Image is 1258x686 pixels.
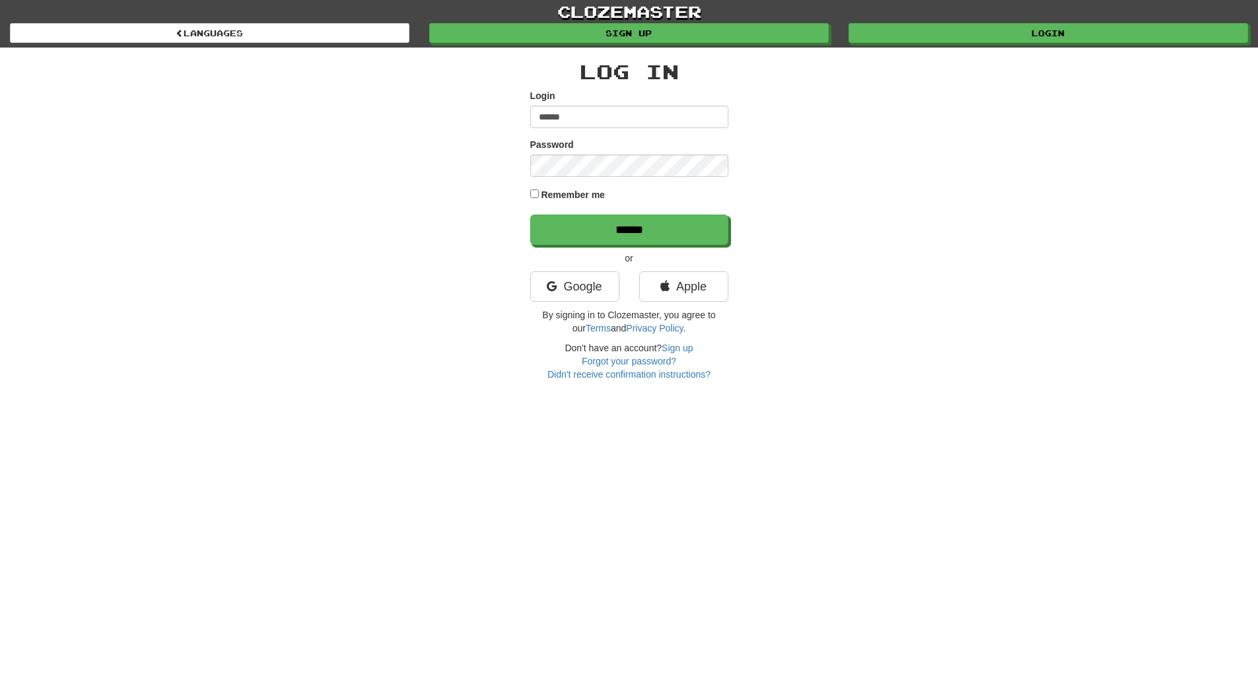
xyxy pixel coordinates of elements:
a: Terms [586,323,611,333]
p: By signing in to Clozemaster, you agree to our and . [530,308,728,335]
div: Don't have an account? [530,341,728,381]
label: Password [530,138,574,151]
a: Sign up [429,23,829,43]
p: or [530,252,728,265]
label: Remember me [541,188,605,201]
a: Didn't receive confirmation instructions? [547,369,711,380]
a: Login [849,23,1248,43]
a: Languages [10,23,409,43]
label: Login [530,89,555,102]
a: Sign up [662,343,693,353]
h2: Log In [530,61,728,83]
a: Apple [639,271,728,302]
a: Forgot your password? [582,356,676,366]
a: Privacy Policy [626,323,683,333]
a: Google [530,271,619,302]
